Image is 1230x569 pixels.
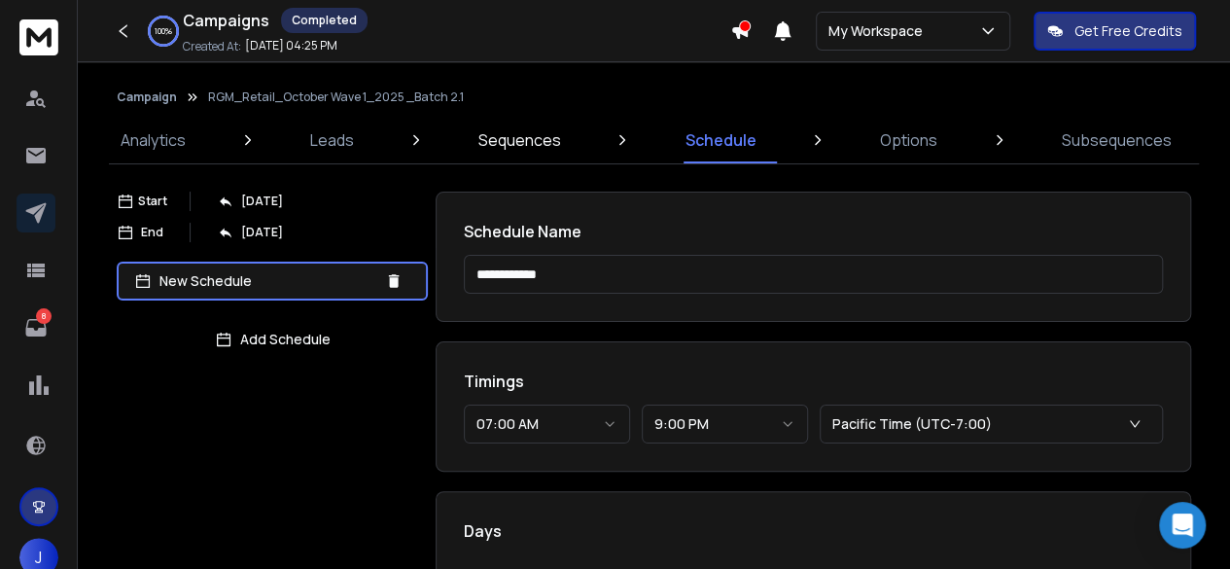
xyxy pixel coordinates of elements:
div: Open Intercom Messenger [1159,502,1206,549]
div: Completed [281,8,368,33]
h1: Days [464,519,1163,543]
a: Leads [299,117,366,163]
p: Subsequences [1062,128,1172,152]
p: Options [880,128,937,152]
p: [DATE] 04:25 PM [245,38,337,53]
p: End [141,225,163,240]
p: Sequences [478,128,561,152]
button: 9:00 PM [642,405,808,444]
button: Add Schedule [117,320,428,359]
button: 07:00 AM [464,405,630,444]
p: Created At: [183,39,241,54]
a: Subsequences [1050,117,1183,163]
p: My Workspace [828,21,931,41]
p: Start [138,194,167,209]
p: Schedule [685,128,756,152]
button: Get Free Credits [1034,12,1196,51]
button: Campaign [117,89,177,105]
p: 8 [36,308,52,324]
p: [DATE] [241,225,283,240]
h1: Timings [464,370,1163,393]
p: [DATE] [241,194,283,209]
h1: Campaigns [183,9,269,32]
a: Sequences [467,117,573,163]
a: Analytics [109,117,197,163]
p: New Schedule [159,271,377,291]
p: Leads [310,128,354,152]
p: Pacific Time (UTC-7:00) [832,414,1000,434]
a: Schedule [673,117,767,163]
p: 100 % [155,25,172,37]
a: 8 [17,308,55,347]
h1: Schedule Name [464,220,1163,243]
a: Options [868,117,949,163]
p: Get Free Credits [1074,21,1182,41]
p: Analytics [121,128,186,152]
p: RGM_Retail_October Wave 1_2025 _Batch 2.1 [208,89,464,105]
